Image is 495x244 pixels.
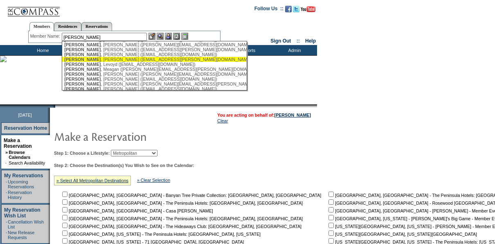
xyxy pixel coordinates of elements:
[327,232,477,237] nobr: [US_STATE][GEOGRAPHIC_DATA], [US_STATE][GEOGRAPHIC_DATA]
[18,113,32,117] span: [DATE]
[64,77,101,81] span: [PERSON_NAME]
[64,62,244,67] div: , Levoyd ([EMAIL_ADDRESS][DOMAIN_NAME])
[157,33,164,40] img: View
[52,104,55,108] img: promoShadowLeftCorner.gif
[61,232,261,237] nobr: [GEOGRAPHIC_DATA], [US_STATE] - The Peninsula Hotels: [GEOGRAPHIC_DATA], [US_STATE]
[9,160,45,165] a: Search Availability
[285,8,292,13] a: Become our fan on Facebook
[64,57,101,62] span: [PERSON_NAME]
[64,57,244,62] div: , [PERSON_NAME] ([EMAIL_ADDRESS][PERSON_NAME][DOMAIN_NAME])
[8,179,34,189] a: Upcoming Reservations
[61,193,321,198] nobr: [GEOGRAPHIC_DATA], [GEOGRAPHIC_DATA] - Banyan Tree Private Collection: [GEOGRAPHIC_DATA], [GEOGRA...
[64,77,244,81] div: , [PERSON_NAME] ([EMAIL_ADDRESS][DOMAIN_NAME])
[254,5,283,15] td: Follow Us ::
[173,33,180,40] img: Reservations
[61,216,303,221] nobr: [GEOGRAPHIC_DATA], [GEOGRAPHIC_DATA] - The Peninsula Hotels: [GEOGRAPHIC_DATA], [GEOGRAPHIC_DATA]
[18,45,65,55] td: Home
[54,22,81,31] a: Residences
[64,81,244,86] div: , [PERSON_NAME] ([PERSON_NAME][EMAIL_ADDRESS][PERSON_NAME][DOMAIN_NAME])
[217,118,228,123] a: Clear
[270,38,291,44] a: Sign Out
[5,150,8,155] b: »
[54,128,218,145] img: pgTtlMakeReservation.gif
[64,67,101,72] span: [PERSON_NAME]
[64,72,101,77] span: [PERSON_NAME]
[285,6,292,12] img: Become our fan on Facebook
[137,178,170,183] a: » Clear Selection
[6,190,7,200] td: ·
[301,6,315,12] img: Subscribe to our YouTube Channel
[4,138,32,149] a: Make a Reservation
[64,72,244,77] div: , [PERSON_NAME] ([PERSON_NAME][EMAIL_ADDRESS][DOMAIN_NAME])
[81,22,112,31] a: Reservations
[54,163,194,168] b: Step 2: Choose the Destination(s) You Wish to See on the Calendar:
[56,178,128,183] a: » Select All Metropolitan Destinations
[29,22,54,31] a: Members
[148,33,155,40] img: b_edit.gif
[301,8,315,13] a: Subscribe to our YouTube Channel
[293,6,299,12] img: Follow us on Twitter
[61,201,303,206] nobr: [GEOGRAPHIC_DATA], [GEOGRAPHIC_DATA] - The Peninsula Hotels: [GEOGRAPHIC_DATA], [GEOGRAPHIC_DATA]
[64,62,101,67] span: [PERSON_NAME]
[6,179,7,189] td: ·
[64,47,101,52] span: [PERSON_NAME]
[6,219,7,229] td: ·
[54,151,110,156] b: Step 1: Choose a Lifestyle:
[4,173,43,178] a: My Reservations
[55,104,56,108] img: blank.gif
[165,33,172,40] img: Impersonate
[9,150,30,160] a: Browse Calendars
[64,42,244,47] div: , [PERSON_NAME] ([PERSON_NAME][EMAIL_ADDRESS][DOMAIN_NAME])
[4,207,40,219] a: My Reservation Wish List
[61,208,213,213] nobr: [GEOGRAPHIC_DATA], [GEOGRAPHIC_DATA] - Casa [PERSON_NAME]
[217,113,311,117] span: You are acting on behalf of:
[64,47,244,52] div: , [PERSON_NAME] ([EMAIL_ADDRESS][PERSON_NAME][DOMAIN_NAME])
[293,8,299,13] a: Follow us on Twitter
[8,219,44,229] a: Cancellation Wish List
[181,33,188,40] img: b_calculator.gif
[8,230,34,240] a: New Release Requests
[274,113,311,117] a: [PERSON_NAME]
[297,38,300,44] span: ::
[8,190,32,200] a: Reservation History
[64,86,244,91] div: , [PERSON_NAME] ([EMAIL_ADDRESS][DOMAIN_NAME])
[64,52,101,57] span: [PERSON_NAME]
[6,230,7,240] td: ·
[64,81,101,86] span: [PERSON_NAME]
[30,33,62,40] div: Member Name:
[5,160,8,165] td: ·
[305,38,316,44] a: Help
[61,224,301,229] nobr: [GEOGRAPHIC_DATA], [GEOGRAPHIC_DATA] - The Hideaways Club: [GEOGRAPHIC_DATA], [GEOGRAPHIC_DATA]
[64,42,101,47] span: [PERSON_NAME]
[64,52,244,57] div: , [PERSON_NAME] ([EMAIL_ADDRESS][DOMAIN_NAME])
[64,67,244,72] div: , Meagan ([PERSON_NAME][EMAIL_ADDRESS][PERSON_NAME][DOMAIN_NAME])
[4,125,47,131] a: Reservation Home
[64,86,101,91] span: [PERSON_NAME]
[270,45,317,55] td: Admin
